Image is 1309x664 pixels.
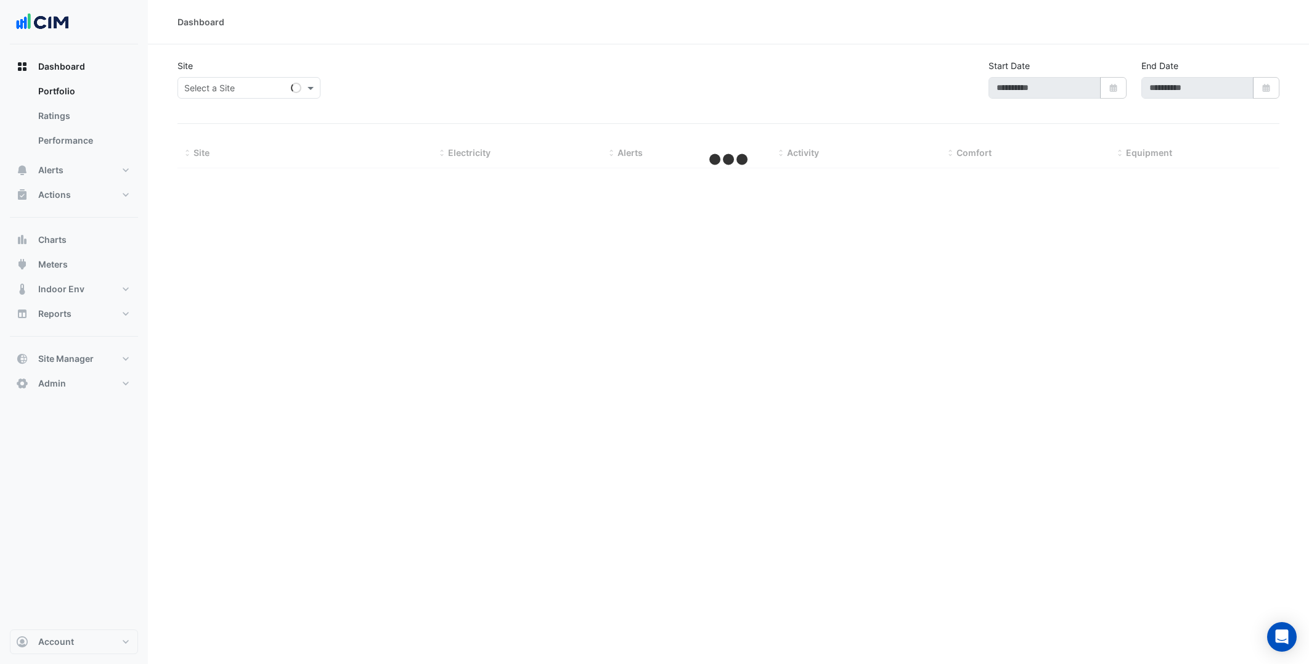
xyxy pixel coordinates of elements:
app-icon: Admin [16,377,28,390]
span: Admin [38,377,66,390]
app-icon: Site Manager [16,353,28,365]
span: Meters [38,258,68,271]
span: Site [194,147,210,158]
app-icon: Alerts [16,164,28,176]
label: Site [177,59,193,72]
app-icon: Reports [16,308,28,320]
app-icon: Charts [16,234,28,246]
span: Indoor Env [38,283,84,295]
button: Meters [10,252,138,277]
img: Company Logo [15,10,70,35]
a: Performance [28,128,138,153]
span: Electricity [448,147,491,158]
span: Equipment [1126,147,1172,158]
button: Alerts [10,158,138,182]
app-icon: Actions [16,189,28,201]
label: End Date [1141,59,1178,72]
span: Alerts [38,164,63,176]
label: Start Date [989,59,1030,72]
span: Dashboard [38,60,85,73]
button: Indoor Env [10,277,138,301]
app-icon: Meters [16,258,28,271]
div: Dashboard [10,79,138,158]
span: Charts [38,234,67,246]
button: Dashboard [10,54,138,79]
app-icon: Dashboard [16,60,28,73]
span: Actions [38,189,71,201]
span: Site Manager [38,353,94,365]
a: Ratings [28,104,138,128]
span: Reports [38,308,71,320]
button: Site Manager [10,346,138,371]
span: Alerts [618,147,643,158]
div: Dashboard [177,15,224,28]
button: Reports [10,301,138,326]
button: Actions [10,182,138,207]
app-icon: Indoor Env [16,283,28,295]
span: Activity [787,147,819,158]
button: Charts [10,227,138,252]
a: Portfolio [28,79,138,104]
button: Admin [10,371,138,396]
span: Account [38,636,74,648]
button: Account [10,629,138,654]
span: Comfort [956,147,992,158]
div: Open Intercom Messenger [1267,622,1297,652]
